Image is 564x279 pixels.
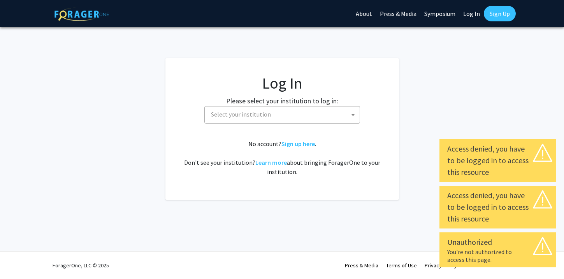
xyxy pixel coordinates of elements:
[181,74,383,92] h1: Log In
[447,143,548,178] div: Access denied, you have to be logged in to access this resource
[226,96,338,106] label: Please select your institution to log in:
[386,262,417,269] a: Terms of Use
[345,262,378,269] a: Press & Media
[211,110,271,118] span: Select your institution
[54,7,109,21] img: ForagerOne Logo
[53,252,109,279] div: ForagerOne, LLC © 2025
[255,159,287,166] a: Learn more about bringing ForagerOne to your institution
[531,244,558,273] iframe: Chat
[281,140,315,148] a: Sign up here
[484,6,516,21] a: Sign Up
[204,106,360,124] span: Select your institution
[447,248,548,263] div: You're not authorized to access this page.
[425,262,457,269] a: Privacy Policy
[208,106,360,122] span: Select your institution
[447,190,548,225] div: Access denied, you have to be logged in to access this resource
[447,236,548,248] div: Unauthorized
[181,139,383,176] div: No account? . Don't see your institution? about bringing ForagerOne to your institution.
